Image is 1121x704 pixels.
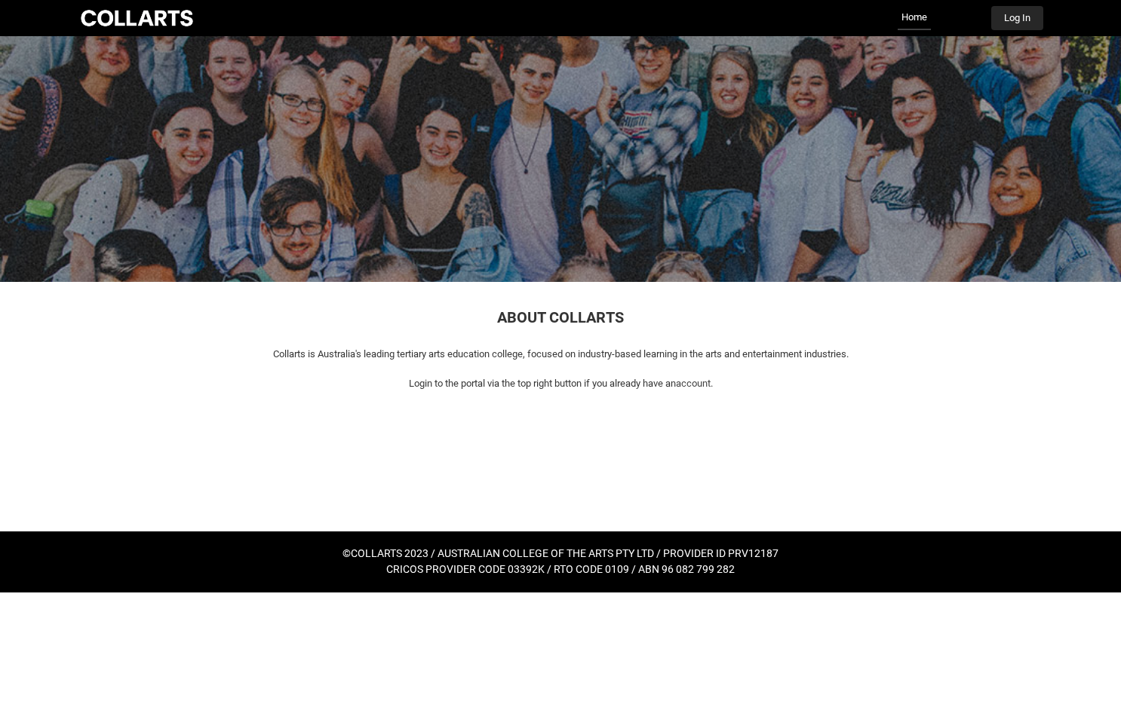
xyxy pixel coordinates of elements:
span: ABOUT COLLARTS [497,308,624,326]
a: Home [898,6,931,30]
p: Login to the portal via the top right button if you already have an [87,376,1034,391]
span: account. [676,378,713,389]
p: Collarts is Australia's leading tertiary arts education college, focused on industry-based learni... [87,347,1034,362]
button: Log In [991,6,1043,30]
